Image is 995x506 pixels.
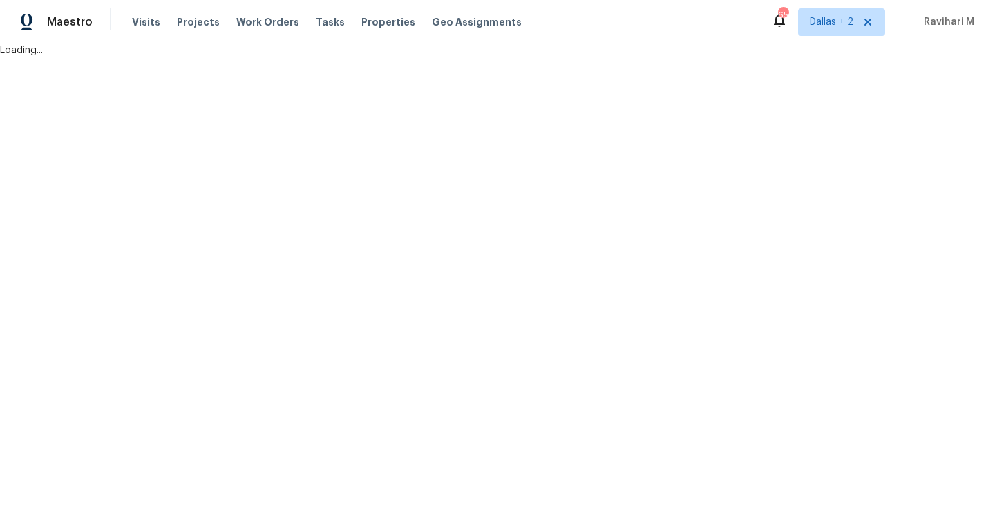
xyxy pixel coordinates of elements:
[918,15,974,29] span: Ravihari M
[47,15,93,29] span: Maestro
[236,15,299,29] span: Work Orders
[810,15,853,29] span: Dallas + 2
[177,15,220,29] span: Projects
[361,15,415,29] span: Properties
[132,15,160,29] span: Visits
[778,8,788,22] div: 65
[316,17,345,27] span: Tasks
[432,15,522,29] span: Geo Assignments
